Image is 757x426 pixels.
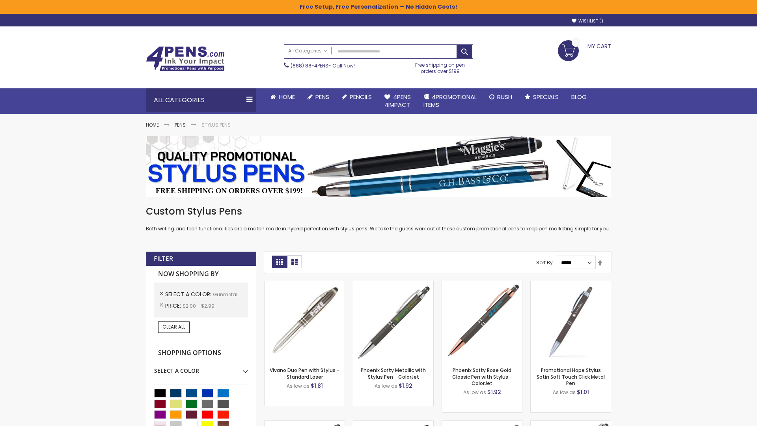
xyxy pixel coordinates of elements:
span: Blog [571,93,587,101]
span: - Call Now! [291,62,355,69]
h1: Custom Stylus Pens [146,205,611,218]
a: Phoenix Softy Metallic with Stylus Pen - ColorJet [361,367,426,380]
a: Vivano Duo Pen with Stylus - Standard Laser [270,367,339,380]
span: $2.00 - $2.99 [183,303,214,309]
span: Select A Color [165,290,213,298]
span: As low as [463,389,486,396]
a: Phoenix Softy Rose Gold Classic Pen with Stylus - ColorJet [452,367,512,386]
a: Home [264,88,301,106]
div: Both writing and tech functionalities are a match made in hybrid perfection with stylus pens. We ... [146,205,611,232]
a: Promotional Hope Stylus Satin Soft Touch Click Metal Pen [537,367,605,386]
span: Specials [533,93,559,101]
span: $1.92 [487,388,501,396]
a: (888) 88-4PENS [291,62,328,69]
strong: Stylus Pens [201,121,231,128]
a: Phoenix Softy Metallic with Stylus Pen - ColorJet-Gunmetal [353,281,433,288]
span: Price [165,302,183,310]
a: Pencils [336,88,378,106]
span: Home [279,93,295,101]
img: 4Pens Custom Pens and Promotional Products [146,46,225,71]
label: Sort By [536,259,553,266]
span: $1.81 [311,382,323,390]
span: $1.01 [577,388,589,396]
a: 4PROMOTIONALITEMS [417,88,483,114]
strong: Shopping Options [154,345,248,362]
a: Blog [565,88,593,106]
img: Promotional Hope Stylus Satin Soft Touch Click Metal Pen-Gunmetal [531,281,611,361]
img: Vivano Duo Pen with Stylus - Standard Laser-Gunmetal [265,281,345,361]
a: Pens [175,121,186,128]
span: As low as [553,389,576,396]
span: As low as [375,383,397,389]
strong: Now Shopping by [154,266,248,282]
div: Free shipping on pen orders over $199 [407,59,474,75]
span: Rush [497,93,512,101]
span: As low as [287,383,310,389]
span: Clear All [162,323,185,330]
a: Pens [301,88,336,106]
div: Select A Color [154,361,248,375]
strong: Filter [154,254,173,263]
span: Pencils [350,93,372,101]
a: Clear All [158,321,190,333]
img: Phoenix Softy Rose Gold Classic Pen with Stylus - ColorJet-Gunmetal [442,281,522,361]
div: All Categories [146,88,256,112]
strong: Grid [272,256,287,268]
a: Vivano Duo Pen with Stylus - Standard Laser-Gunmetal [265,281,345,288]
span: Gunmetal [213,291,237,298]
a: Rush [483,88,518,106]
a: Wishlist [572,18,603,24]
img: Stylus Pens [146,136,611,197]
a: 4Pens4impact [378,88,417,114]
span: 4Pens 4impact [384,93,411,109]
a: Promotional Hope Stylus Satin Soft Touch Click Metal Pen-Gunmetal [531,281,611,288]
a: Phoenix Softy Rose Gold Classic Pen with Stylus - ColorJet-Gunmetal [442,281,522,288]
img: Phoenix Softy Metallic with Stylus Pen - ColorJet-Gunmetal [353,281,433,361]
a: Home [146,121,159,128]
span: Pens [315,93,329,101]
a: All Categories [284,45,332,58]
span: All Categories [288,48,328,54]
span: 4PROMOTIONAL ITEMS [423,93,477,109]
a: Specials [518,88,565,106]
span: $1.92 [399,382,412,390]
